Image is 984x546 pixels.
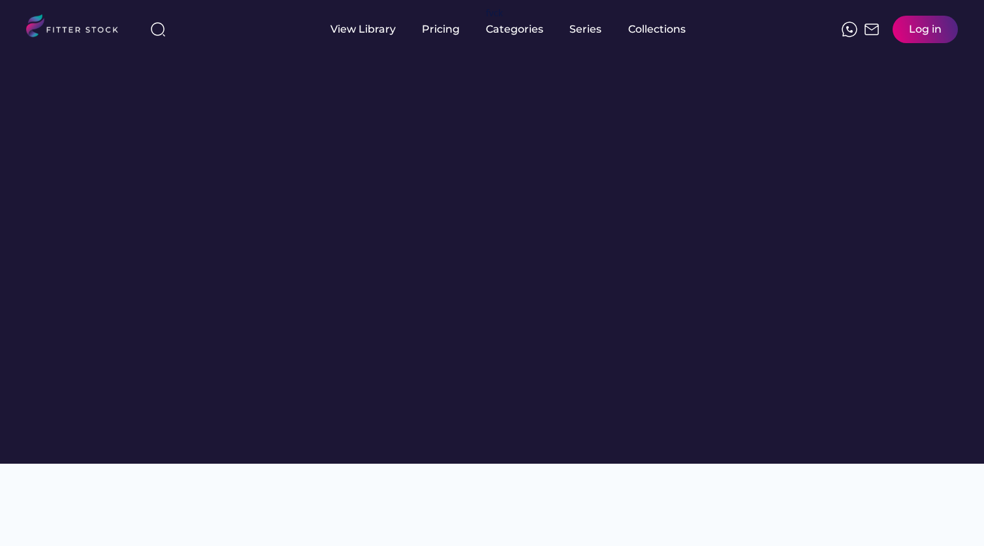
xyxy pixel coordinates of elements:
[486,22,543,37] div: Categories
[864,22,880,37] img: Frame%2051.svg
[842,22,857,37] img: meteor-icons_whatsapp%20%281%29.svg
[569,22,602,37] div: Series
[628,22,686,37] div: Collections
[422,22,460,37] div: Pricing
[330,22,396,37] div: View Library
[26,14,129,41] img: LOGO.svg
[909,22,942,37] div: Log in
[150,22,166,37] img: search-normal%203.svg
[486,7,503,20] div: fvck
